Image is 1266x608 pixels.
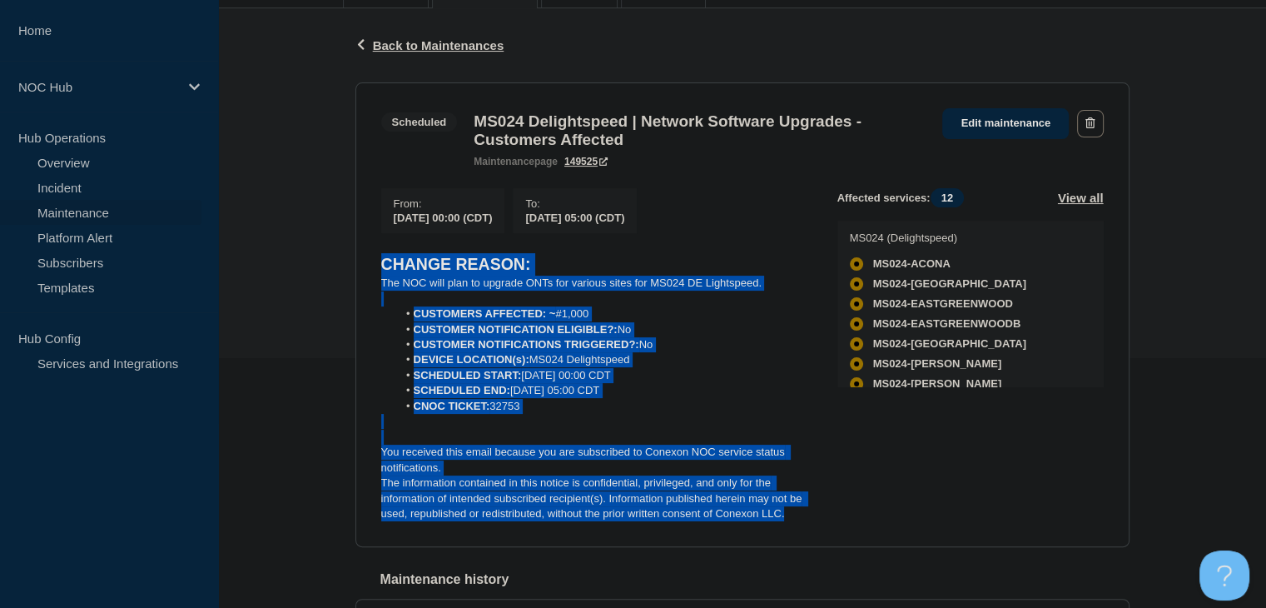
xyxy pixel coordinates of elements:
[397,306,811,321] li: #1,000
[942,108,1069,139] a: Edit maintenance
[397,399,811,414] li: 32753
[850,297,863,311] div: affected
[931,188,964,207] span: 12
[414,323,618,336] strong: CUSTOMER NOTIFICATION ELIGIBLE?:
[381,445,811,476] p: You received this email because you are subscribed to Conexon NOC service status notifications.
[873,297,1013,311] span: MS024-EASTGREENWOOD
[837,188,972,207] span: Affected services:
[381,112,458,132] span: Scheduled
[394,212,493,224] span: [DATE] 00:00 (CDT)
[873,257,951,271] span: MS024-ACONA
[397,352,811,367] li: MS024 Delightspeed
[373,38,504,52] span: Back to Maintenances
[474,156,534,167] span: maintenance
[397,322,811,337] li: No
[381,476,811,521] p: The information contained in this notice is confidential, privileged, and only for the informatio...
[394,197,493,210] p: From :
[850,257,863,271] div: affected
[474,112,926,149] h3: MS024 Delightspeed | Network Software Upgrades - Customers Affected
[414,338,639,351] strong: CUSTOMER NOTIFICATIONS TRIGGERED?:
[873,277,1026,291] span: MS024-[GEOGRAPHIC_DATA]
[18,80,178,94] p: NOC Hub
[381,255,531,273] strong: CHANGE REASON:
[564,156,608,167] a: 149525
[873,337,1026,351] span: MS024-[GEOGRAPHIC_DATA]
[355,38,504,52] button: Back to Maintenances
[850,377,863,391] div: affected
[525,212,624,224] span: [DATE] 05:00 (CDT)
[850,232,1026,244] p: MS024 (Delightspeed)
[414,400,490,412] strong: CNOC TICKET:
[873,377,1002,391] span: MS024-[PERSON_NAME]
[397,337,811,352] li: No
[850,357,863,371] div: affected
[850,337,863,351] div: affected
[397,383,811,398] li: [DATE] 05:00 CDT
[414,369,522,381] strong: SCHEDULED START:
[414,307,556,320] strong: CUSTOMERS AFFECTED: ~
[397,368,811,383] li: [DATE] 00:00 CDT
[381,276,811,291] p: The NOC will plan to upgrade ONTs for various sites for MS024 DE Lightspeed.
[850,277,863,291] div: affected
[1058,188,1104,207] button: View all
[414,384,510,396] strong: SCHEDULED END:
[850,317,863,331] div: affected
[525,197,624,210] p: To :
[474,156,558,167] p: page
[873,317,1021,331] span: MS024-EASTGREENWOODB
[380,572,1129,587] h2: Maintenance history
[414,353,529,366] strong: DEVICE LOCATION(s):
[873,357,1002,371] span: MS024-[PERSON_NAME]
[1199,551,1249,601] iframe: Help Scout Beacon - Open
